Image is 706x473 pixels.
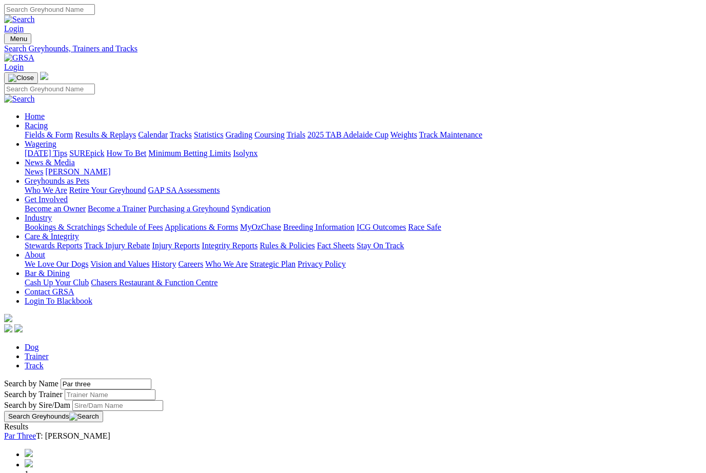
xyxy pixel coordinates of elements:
[4,314,12,322] img: logo-grsa-white.png
[283,223,355,231] a: Breeding Information
[25,112,45,121] a: Home
[75,130,136,139] a: Results & Replays
[25,149,702,158] div: Wagering
[25,186,702,195] div: Greyhounds as Pets
[4,422,702,431] div: Results
[357,241,404,250] a: Stay On Track
[25,149,67,157] a: [DATE] Tips
[45,167,110,176] a: [PERSON_NAME]
[4,72,38,84] button: Toggle navigation
[25,449,33,457] img: chevrons-left-pager-blue.svg
[178,260,203,268] a: Careers
[25,343,39,351] a: Dog
[84,241,150,250] a: Track Injury Rebate
[107,149,147,157] a: How To Bet
[14,324,23,332] img: twitter.svg
[4,33,31,44] button: Toggle navigation
[298,260,346,268] a: Privacy Policy
[25,167,702,176] div: News & Media
[90,260,149,268] a: Vision and Values
[4,431,36,440] a: Par Three
[250,260,296,268] a: Strategic Plan
[25,176,89,185] a: Greyhounds as Pets
[4,431,702,441] div: T: [PERSON_NAME]
[231,204,270,213] a: Syndication
[194,130,224,139] a: Statistics
[205,260,248,268] a: Who We Are
[152,241,200,250] a: Injury Reports
[88,204,146,213] a: Become a Trainer
[25,158,75,167] a: News & Media
[69,412,99,421] img: Search
[4,390,63,399] label: Search by Trainer
[25,260,88,268] a: We Love Our Dogs
[25,204,702,213] div: Get Involved
[357,223,406,231] a: ICG Outcomes
[25,287,74,296] a: Contact GRSA
[4,53,34,63] img: GRSA
[148,204,229,213] a: Purchasing a Greyhound
[25,241,82,250] a: Stewards Reports
[4,324,12,332] img: facebook.svg
[260,241,315,250] a: Rules & Policies
[202,241,258,250] a: Integrity Reports
[4,84,95,94] input: Search
[25,297,92,305] a: Login To Blackbook
[408,223,441,231] a: Race Safe
[4,94,35,104] img: Search
[25,130,73,139] a: Fields & Form
[25,352,49,361] a: Trainer
[61,379,151,389] input: Search by Greyhound name
[65,389,155,400] input: Search by Trainer name
[25,223,105,231] a: Bookings & Scratchings
[4,379,58,388] label: Search by Name
[4,4,95,15] input: Search
[170,130,192,139] a: Tracks
[40,72,48,80] img: logo-grsa-white.png
[69,186,146,194] a: Retire Your Greyhound
[91,278,218,287] a: Chasers Restaurant & Function Centre
[286,130,305,139] a: Trials
[233,149,258,157] a: Isolynx
[25,269,70,278] a: Bar & Dining
[25,121,48,130] a: Racing
[4,24,24,33] a: Login
[317,241,355,250] a: Fact Sheets
[107,223,163,231] a: Schedule of Fees
[25,167,43,176] a: News
[4,63,24,71] a: Login
[10,35,27,43] span: Menu
[4,401,70,409] label: Search by Sire/Dam
[25,361,44,370] a: Track
[419,130,482,139] a: Track Maintenance
[307,130,388,139] a: 2025 TAB Adelaide Cup
[254,130,285,139] a: Coursing
[69,149,104,157] a: SUREpick
[25,213,52,222] a: Industry
[25,223,702,232] div: Industry
[25,186,67,194] a: Who We Are
[25,195,68,204] a: Get Involved
[240,223,281,231] a: MyOzChase
[4,411,103,422] button: Search Greyhounds
[390,130,417,139] a: Weights
[148,149,231,157] a: Minimum Betting Limits
[165,223,238,231] a: Applications & Forms
[4,15,35,24] img: Search
[148,186,220,194] a: GAP SA Assessments
[25,260,702,269] div: About
[25,204,86,213] a: Become an Owner
[25,459,33,467] img: chevron-left-pager-blue.svg
[25,241,702,250] div: Care & Integrity
[25,232,79,241] a: Care & Integrity
[226,130,252,139] a: Grading
[151,260,176,268] a: History
[25,278,89,287] a: Cash Up Your Club
[4,44,702,53] a: Search Greyhounds, Trainers and Tracks
[72,400,163,411] input: Search by Sire/Dam name
[8,74,34,82] img: Close
[25,278,702,287] div: Bar & Dining
[138,130,168,139] a: Calendar
[25,250,45,259] a: About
